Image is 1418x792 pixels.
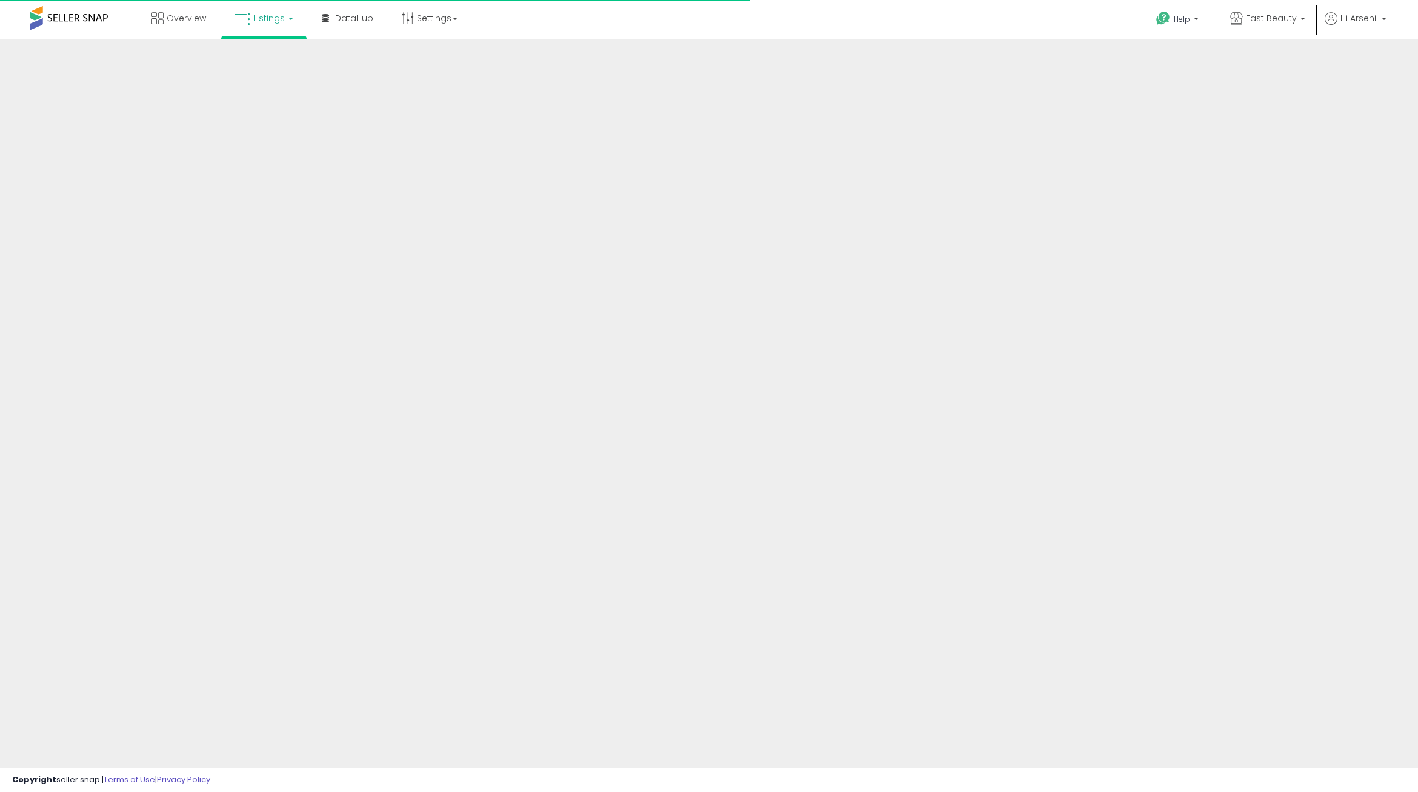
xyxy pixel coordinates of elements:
[1174,14,1190,24] span: Help
[1156,11,1171,26] i: Get Help
[1246,12,1297,24] span: Fast Beauty
[1147,2,1211,39] a: Help
[335,12,373,24] span: DataHub
[1325,12,1386,39] a: Hi Arsenii
[253,12,285,24] span: Listings
[167,12,206,24] span: Overview
[1340,12,1378,24] span: Hi Arsenii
